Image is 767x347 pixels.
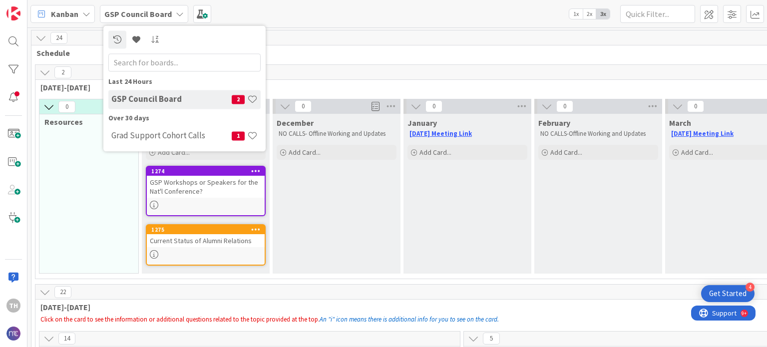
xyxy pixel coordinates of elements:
div: 1274GSP Workshops or Speakers for the Nat'l Conference? [147,167,265,198]
span: 2 [54,66,71,78]
span: 0 [556,100,573,112]
div: Get Started [709,289,747,299]
span: March [669,118,691,128]
div: GSP Workshops or Speakers for the Nat'l Conference? [147,176,265,198]
b: GSP Council Board [104,9,172,19]
div: 1274 [147,167,265,176]
div: 1275 [151,226,265,233]
input: Search for boards... [108,53,261,71]
img: avatar [6,327,20,341]
span: 1x [569,9,583,19]
span: 22 [54,286,71,298]
p: NO CALLS-Offline Working and Updates [540,130,656,138]
input: Quick Filter... [620,5,695,23]
span: 0 [295,100,312,112]
img: Visit kanbanzone.com [6,6,20,20]
span: 3x [596,9,610,19]
div: 1275Current Status of Alumni Relations [147,225,265,247]
span: Click on the card to see the information or additional questions related to the topic provided at... [40,315,320,324]
span: 2 [232,95,245,104]
span: 0 [687,100,704,112]
span: Add Card... [681,148,713,157]
span: 0 [58,101,75,113]
div: 9+ [50,4,55,12]
em: An "i" icon means there is additional info for you to see on the card. [320,315,499,324]
span: Add Card... [158,148,190,157]
span: Add Card... [289,148,321,157]
span: 14 [58,333,75,345]
span: Resources [44,117,126,127]
div: 4 [746,283,755,292]
h4: GSP Council Board [111,94,232,104]
span: Kanban [51,8,78,20]
span: December [277,118,314,128]
a: [DATE] Meeting Link [409,129,472,138]
div: Current Status of Alumni Relations [147,234,265,247]
div: Over 30 days [108,113,261,123]
span: February [538,118,570,128]
div: Open Get Started checklist, remaining modules: 4 [701,285,755,302]
span: 5 [483,333,500,345]
p: NO CALLS- Offline Working and Updates [279,130,394,138]
a: [DATE] Meeting Link [671,129,734,138]
span: 0 [425,100,442,112]
div: Last 24 Hours [108,76,261,87]
span: 24 [50,32,67,44]
span: Support [21,1,45,13]
div: 1274 [151,168,265,175]
span: 1 [232,131,245,140]
div: 1275 [147,225,265,234]
span: Add Card... [550,148,582,157]
div: TH [6,299,20,313]
h4: Grad Support Cohort Calls [111,131,232,141]
span: 2x [583,9,596,19]
span: Add Card... [419,148,451,157]
span: January [407,118,437,128]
